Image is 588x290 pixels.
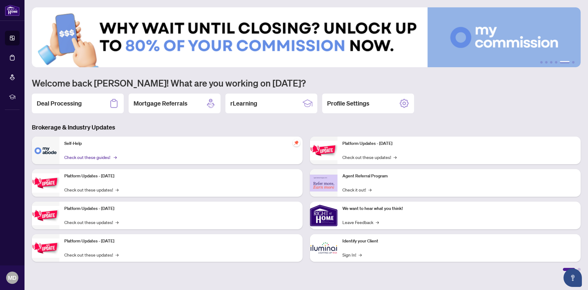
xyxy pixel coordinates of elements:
[114,154,117,160] span: →
[359,251,362,258] span: →
[37,99,82,108] h2: Deal Processing
[64,205,298,212] p: Platform Updates - [DATE]
[230,99,257,108] h2: rLearning
[32,77,581,89] h1: Welcome back [PERSON_NAME]! What are you working on [DATE]?
[342,219,379,226] a: Leave Feedback→
[64,238,298,245] p: Platform Updates - [DATE]
[394,154,397,160] span: →
[342,205,576,212] p: We want to hear what you think!
[540,61,543,64] button: 1
[293,139,300,146] span: pushpin
[8,273,17,282] span: MD
[327,99,369,108] h2: Profile Settings
[32,7,581,67] img: Slide 4
[115,219,119,226] span: →
[32,173,59,193] img: Platform Updates - September 16, 2025
[134,99,187,108] h2: Mortgage Referrals
[115,186,119,193] span: →
[64,251,119,258] a: Check out these updates!→
[32,123,581,132] h3: Brokerage & Industry Updates
[560,61,570,64] button: 5
[555,61,557,64] button: 4
[5,5,20,16] img: logo
[342,186,371,193] a: Check it out!→
[64,186,119,193] a: Check out these updates!→
[342,173,576,180] p: Agent Referral Program
[64,219,119,226] a: Check out these updates!→
[310,175,337,191] img: Agent Referral Program
[342,154,397,160] a: Check out these updates!→
[64,173,298,180] p: Platform Updates - [DATE]
[376,219,379,226] span: →
[32,206,59,225] img: Platform Updates - July 21, 2025
[64,140,298,147] p: Self-Help
[563,269,582,287] button: Open asap
[310,202,337,229] img: We want to hear what you think!
[545,61,548,64] button: 2
[115,251,119,258] span: →
[32,137,59,164] img: Self-Help
[32,238,59,258] img: Platform Updates - July 8, 2025
[310,234,337,262] img: Identify your Client
[64,154,116,160] a: Check out these guides!→
[368,186,371,193] span: →
[342,140,576,147] p: Platform Updates - [DATE]
[342,251,362,258] a: Sign In!→
[550,61,552,64] button: 3
[310,141,337,160] img: Platform Updates - June 23, 2025
[342,238,576,245] p: Identify your Client
[572,61,575,64] button: 6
